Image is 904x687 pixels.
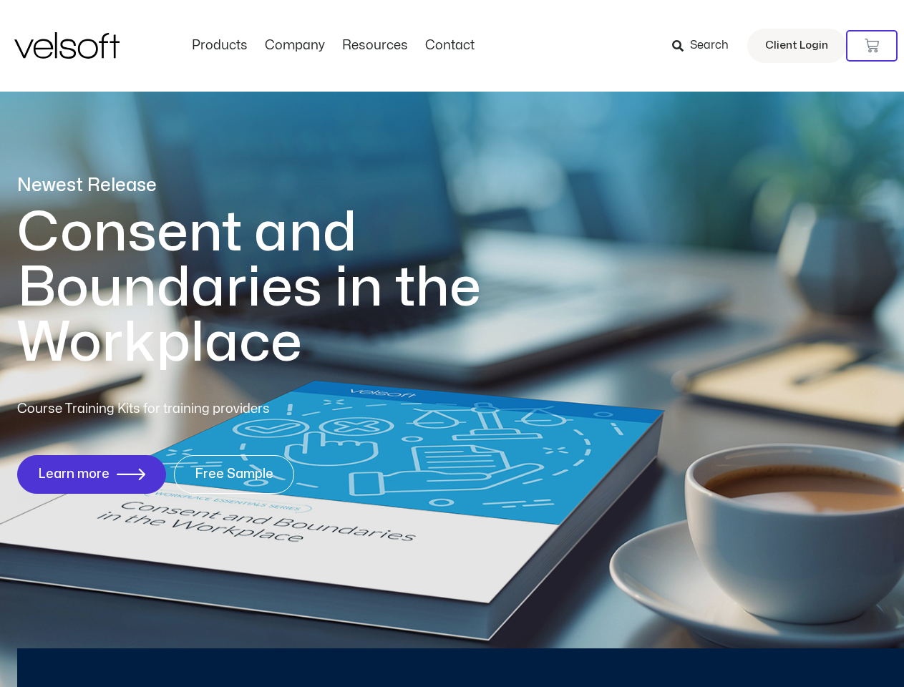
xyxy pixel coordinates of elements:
[747,29,846,63] a: Client Login
[690,36,729,55] span: Search
[183,38,256,54] a: ProductsMenu Toggle
[17,399,374,419] p: Course Training Kits for training providers
[14,32,120,59] img: Velsoft Training Materials
[672,34,739,58] a: Search
[334,38,417,54] a: ResourcesMenu Toggle
[256,38,334,54] a: CompanyMenu Toggle
[765,36,828,55] span: Client Login
[38,467,110,482] span: Learn more
[17,173,540,198] p: Newest Release
[183,38,483,54] nav: Menu
[195,467,273,482] span: Free Sample
[174,455,294,494] a: Free Sample
[17,455,166,494] a: Learn more
[417,38,483,54] a: ContactMenu Toggle
[17,205,540,371] h1: Consent and Boundaries in the Workplace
